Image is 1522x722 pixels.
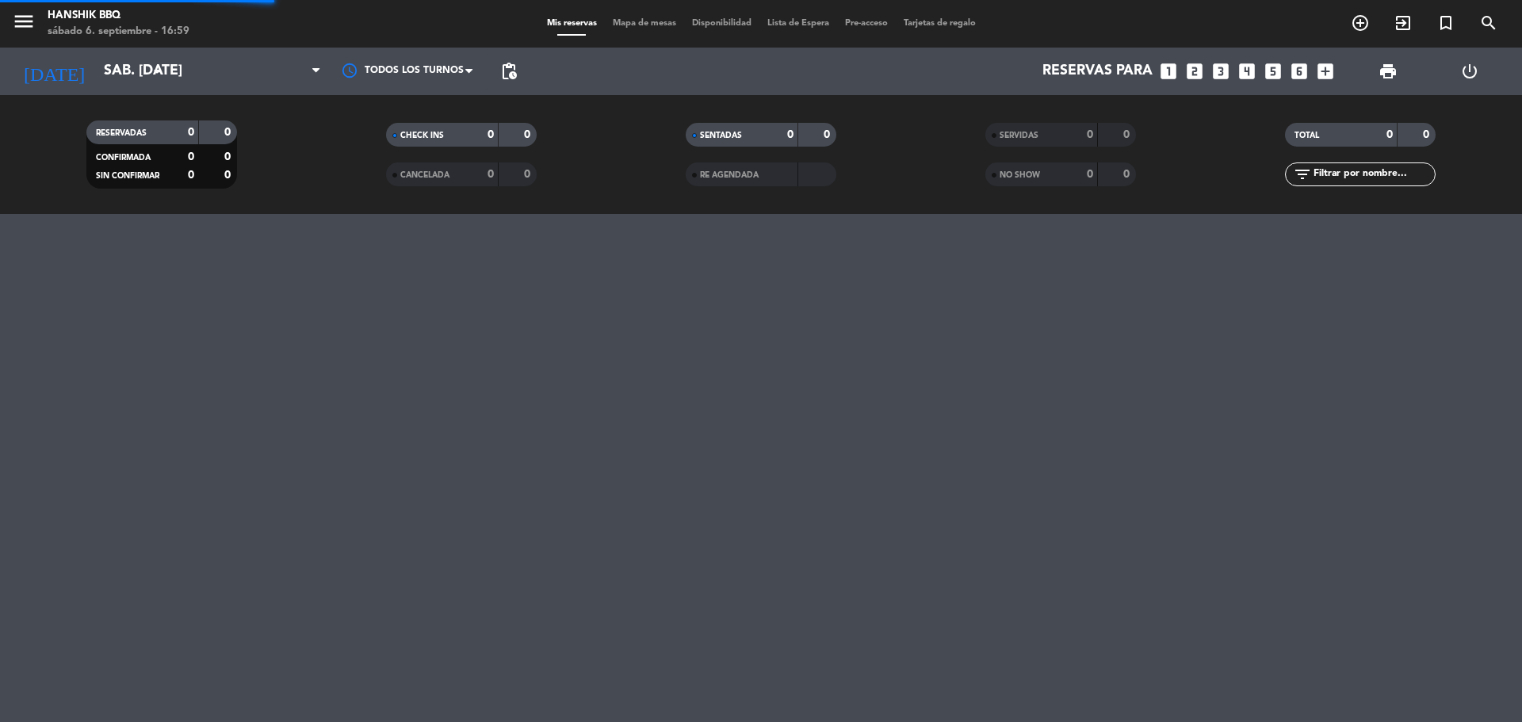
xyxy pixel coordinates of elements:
[499,62,518,81] span: pending_actions
[837,19,896,28] span: Pre-acceso
[96,129,147,137] span: RESERVADAS
[488,169,494,180] strong: 0
[1000,171,1040,179] span: NO SHOW
[224,170,234,181] strong: 0
[1289,61,1310,82] i: looks_6
[1263,61,1283,82] i: looks_5
[1479,13,1498,32] i: search
[524,129,533,140] strong: 0
[896,19,984,28] span: Tarjetas de regalo
[1123,169,1133,180] strong: 0
[188,170,194,181] strong: 0
[96,154,151,162] span: CONFIRMADA
[1351,13,1370,32] i: add_circle_outline
[700,132,742,139] span: SENTADAS
[224,151,234,162] strong: 0
[684,19,759,28] span: Disponibilidad
[147,62,166,81] i: arrow_drop_down
[524,169,533,180] strong: 0
[1386,129,1393,140] strong: 0
[1237,61,1257,82] i: looks_4
[1460,62,1479,81] i: power_settings_new
[12,10,36,39] button: menu
[488,129,494,140] strong: 0
[1042,63,1153,79] span: Reservas para
[1087,129,1093,140] strong: 0
[1123,129,1133,140] strong: 0
[400,132,444,139] span: CHECK INS
[1394,13,1413,32] i: exit_to_app
[12,10,36,33] i: menu
[1000,132,1038,139] span: SERVIDAS
[48,24,189,40] div: sábado 6. septiembre - 16:59
[1423,129,1432,140] strong: 0
[188,151,194,162] strong: 0
[400,171,449,179] span: CANCELADA
[96,172,159,180] span: SIN CONFIRMAR
[1210,61,1231,82] i: looks_3
[1379,62,1398,81] span: print
[759,19,837,28] span: Lista de Espera
[1436,13,1455,32] i: turned_in_not
[1293,165,1312,184] i: filter_list
[824,129,833,140] strong: 0
[1087,169,1093,180] strong: 0
[787,129,794,140] strong: 0
[1184,61,1205,82] i: looks_two
[700,171,759,179] span: RE AGENDADA
[1428,48,1510,95] div: LOG OUT
[539,19,605,28] span: Mis reservas
[12,54,96,89] i: [DATE]
[48,8,189,24] div: Hanshik BBQ
[605,19,684,28] span: Mapa de mesas
[188,127,194,138] strong: 0
[1294,132,1319,139] span: TOTAL
[224,127,234,138] strong: 0
[1158,61,1179,82] i: looks_one
[1315,61,1336,82] i: add_box
[1312,166,1435,183] input: Filtrar por nombre...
